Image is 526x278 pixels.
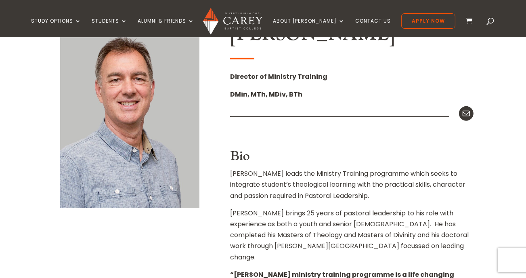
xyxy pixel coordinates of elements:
[31,18,81,37] a: Study Options
[230,208,474,269] p: [PERSON_NAME] brings 25 years of pastoral leadership to his role with experience as both a youth ...
[230,168,474,208] p: [PERSON_NAME] leads the Ministry Training programme which seeks to integrate student’s theologica...
[401,13,455,29] a: Apply Now
[92,18,127,37] a: Students
[138,18,194,37] a: Alumni & Friends
[355,18,391,37] a: Contact Us
[230,90,302,99] strong: DMin, MTh, MDiv, BTh
[203,8,262,35] img: Carey Baptist College
[230,149,474,168] h3: Bio
[230,72,327,81] strong: Director of Ministry Training
[273,18,345,37] a: About [PERSON_NAME]
[60,23,199,208] img: Jonny Weir_600x800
